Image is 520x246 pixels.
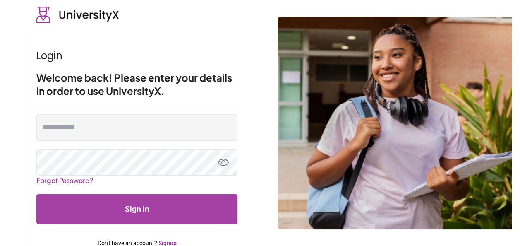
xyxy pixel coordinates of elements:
[36,49,237,63] h1: Login
[278,17,512,229] img: login background
[218,157,229,168] button: toggle password view
[36,173,93,188] a: Forgot Password?
[36,7,119,23] img: UniversityX logo
[36,194,237,224] button: Submit form
[36,71,237,97] h2: Welcome back! Please enter your details in order to use UniversityX.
